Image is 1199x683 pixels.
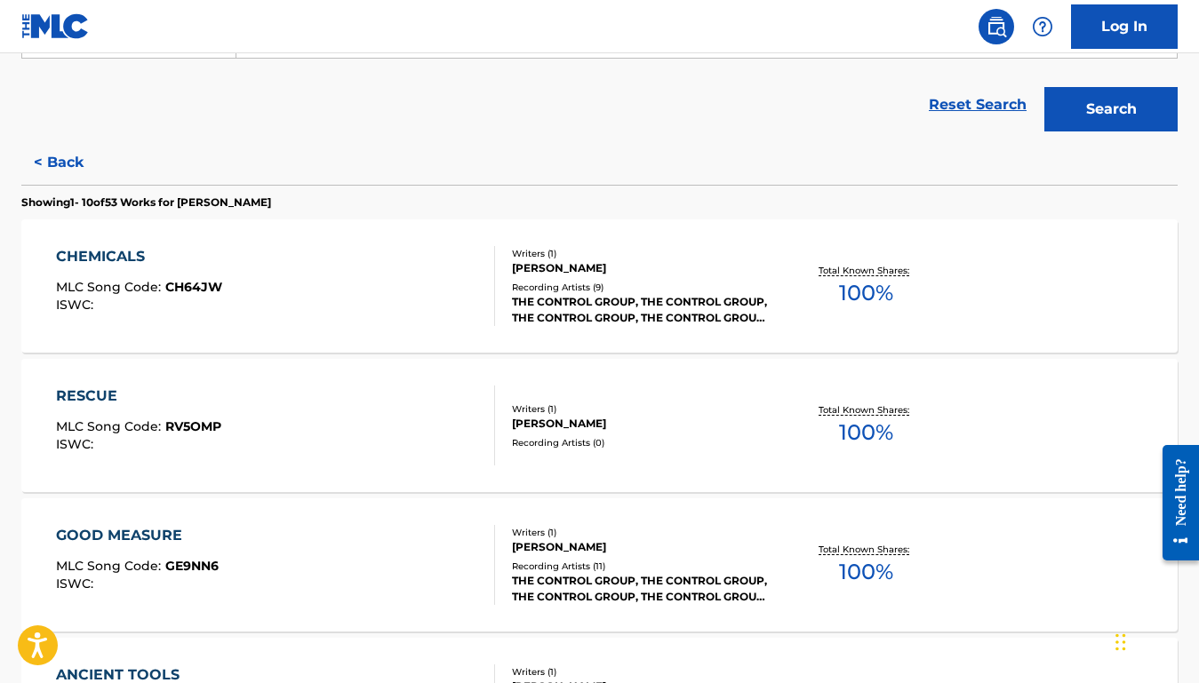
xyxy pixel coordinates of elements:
[512,539,770,555] div: [PERSON_NAME]
[56,418,165,434] span: MLC Song Code :
[819,403,914,417] p: Total Known Shares:
[21,195,271,210] p: Showing 1 - 10 of 53 Works for [PERSON_NAME]
[512,526,770,539] div: Writers ( 1 )
[21,140,128,185] button: < Back
[1115,615,1126,669] div: Drag
[986,16,1007,37] img: search
[1032,16,1053,37] img: help
[56,279,165,295] span: MLC Song Code :
[56,246,222,267] div: CHEMICALS
[1110,598,1199,683] iframe: Chat Widget
[165,418,221,434] span: RV5OMP
[21,14,1178,140] form: Search Form
[512,436,770,449] div: Recording Artists ( 0 )
[56,558,165,574] span: MLC Song Code :
[21,359,1178,492] a: RESCUEMLC Song Code:RV5OMPISWC:Writers (1)[PERSON_NAME]Recording Artists (0)Total Known Shares:100%
[839,417,893,449] span: 100 %
[1149,432,1199,575] iframe: Resource Center
[1025,9,1060,44] div: Help
[920,85,1035,124] a: Reset Search
[21,13,90,39] img: MLC Logo
[512,560,770,573] div: Recording Artists ( 11 )
[56,576,98,592] span: ISWC :
[512,402,770,416] div: Writers ( 1 )
[21,498,1178,631] a: GOOD MEASUREMLC Song Code:GE9NN6ISWC:Writers (1)[PERSON_NAME]Recording Artists (11)THE CONTROL GR...
[512,573,770,605] div: THE CONTROL GROUP, THE CONTROL GROUP, THE CONTROL GROUP, THE CONTROL GROUP, THE CONTROL GROUP
[512,260,770,276] div: [PERSON_NAME]
[165,279,222,295] span: CH64JW
[56,436,98,452] span: ISWC :
[1044,87,1178,131] button: Search
[56,385,221,407] div: RESCUE
[819,264,914,277] p: Total Known Shares:
[56,297,98,313] span: ISWC :
[56,525,219,546] div: GOOD MEASURE
[512,416,770,432] div: [PERSON_NAME]
[819,543,914,556] p: Total Known Shares:
[839,556,893,588] span: 100 %
[512,281,770,294] div: Recording Artists ( 9 )
[1071,4,1178,49] a: Log In
[512,665,770,679] div: Writers ( 1 )
[21,219,1178,353] a: CHEMICALSMLC Song Code:CH64JWISWC:Writers (1)[PERSON_NAME]Recording Artists (9)THE CONTROL GROUP,...
[165,558,219,574] span: GE9NN6
[512,247,770,260] div: Writers ( 1 )
[979,9,1014,44] a: Public Search
[512,294,770,326] div: THE CONTROL GROUP, THE CONTROL GROUP, THE CONTROL GROUP, THE CONTROL GROUP, THE CONTROL GROUP
[839,277,893,309] span: 100 %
